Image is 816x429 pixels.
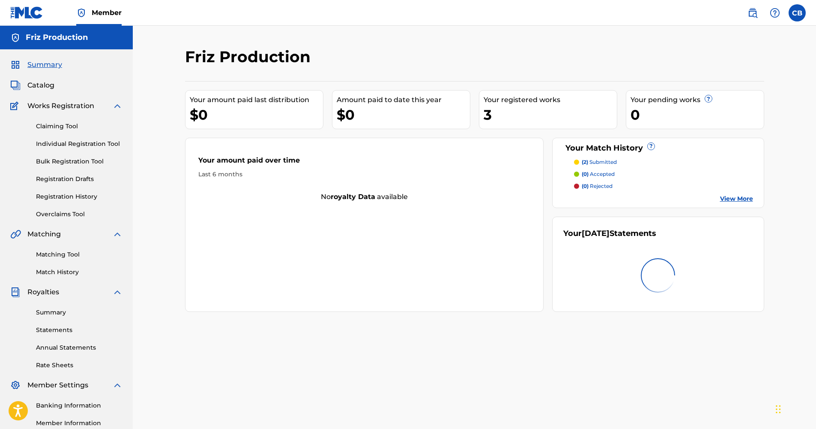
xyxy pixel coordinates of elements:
a: Bulk Registration Tool [36,157,123,166]
a: Registration Drafts [36,175,123,184]
span: Member Settings [27,380,88,390]
strong: royalty data [331,193,375,201]
span: Works Registration [27,101,94,111]
div: Amount paid to date this year [337,95,470,105]
span: Royalties [27,287,59,297]
img: Top Rightsholder [76,8,87,18]
img: expand [112,380,123,390]
div: $0 [190,105,323,124]
a: (0) rejected [574,182,753,190]
span: (0) [582,171,589,177]
img: preloader [634,251,682,299]
img: Accounts [10,33,21,43]
img: Royalties [10,287,21,297]
span: ? [705,95,712,102]
a: Statements [36,326,123,335]
img: Matching [10,229,21,239]
div: Your Statements [563,228,656,239]
a: Member Information [36,419,123,428]
div: Your amount paid last distribution [190,95,323,105]
div: Help [766,4,783,21]
a: Match History [36,268,123,277]
div: Your registered works [484,95,617,105]
h2: Friz Production [185,47,315,66]
img: expand [112,287,123,297]
a: CatalogCatalog [10,80,54,91]
span: (2) [582,159,588,165]
p: submitted [582,158,617,166]
span: ? [648,143,655,150]
span: Matching [27,229,61,239]
p: accepted [582,170,615,178]
a: (2) submitted [574,158,753,166]
h5: Friz Production [26,33,88,42]
a: Rate Sheets [36,361,123,370]
a: Annual Statements [36,343,123,352]
img: Catalog [10,80,21,91]
span: Member [92,8,122,18]
img: help [770,8,780,18]
a: (0) accepted [574,170,753,178]
div: 3 [484,105,617,124]
div: $0 [337,105,470,124]
a: Overclaims Tool [36,210,123,219]
div: No available [185,192,544,202]
a: Matching Tool [36,250,123,259]
iframe: Chat Widget [773,388,816,429]
div: 0 [631,105,764,124]
img: Summary [10,60,21,70]
a: Individual Registration Tool [36,139,123,148]
div: User Menu [789,4,806,21]
a: Banking Information [36,401,123,410]
div: Your amount paid over time [198,155,531,170]
img: search [747,8,758,18]
a: Registration History [36,192,123,201]
a: Public Search [744,4,761,21]
a: Claiming Tool [36,122,123,131]
img: Works Registration [10,101,21,111]
a: View More [720,194,753,203]
div: Drag [776,396,781,422]
a: Summary [36,308,123,317]
p: rejected [582,182,613,190]
img: expand [112,229,123,239]
a: SummarySummary [10,60,62,70]
span: [DATE] [582,229,610,238]
span: Catalog [27,80,54,91]
span: Summary [27,60,62,70]
div: Your Match History [563,142,753,154]
img: MLC Logo [10,6,43,19]
img: expand [112,101,123,111]
img: Member Settings [10,380,21,390]
div: Last 6 months [198,170,531,179]
div: Your pending works [631,95,764,105]
span: (0) [582,183,589,189]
